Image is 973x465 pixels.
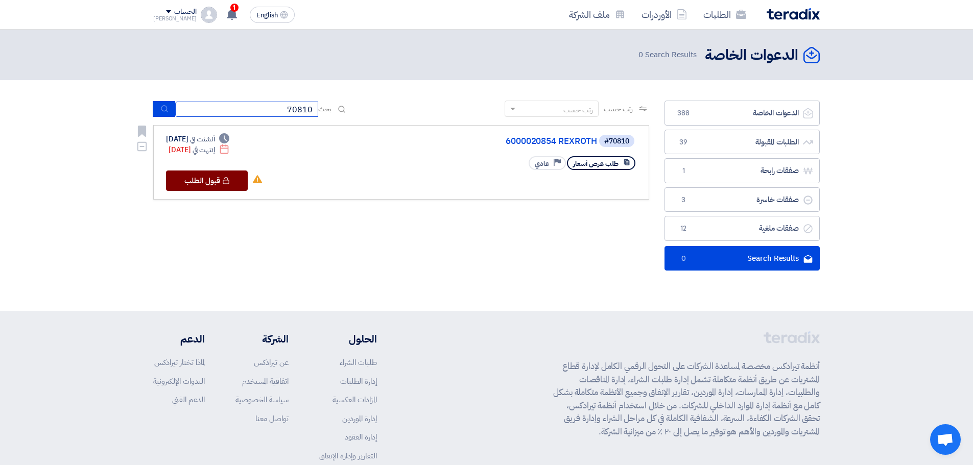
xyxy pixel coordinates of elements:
[255,413,289,424] a: تواصل معنا
[930,424,961,455] a: Open chat
[318,104,331,114] span: بحث
[604,138,629,145] div: #70810
[172,394,205,405] a: الدعم الفني
[153,331,205,347] li: الدعم
[638,49,643,60] span: 0
[705,45,798,65] h2: الدعوات الخاصة
[175,102,318,117] input: ابحث بعنوان أو رقم الطلب
[230,4,239,12] span: 1
[677,195,690,205] span: 3
[553,360,820,438] p: أنظمة تيرادكس مخصصة لمساعدة الشركات على التحول الرقمي الكامل لإدارة قطاع المشتريات عن طريق أنظمة ...
[235,331,289,347] li: الشركة
[677,254,690,264] span: 0
[319,450,377,461] a: التقارير وإدارة الإنفاق
[695,3,754,27] a: الطلبات
[345,431,377,443] a: إدارة العقود
[153,16,197,21] div: [PERSON_NAME]
[665,246,820,271] a: Search Results0
[604,104,633,114] span: رتب حسب
[563,105,593,115] div: رتب حسب
[242,376,289,387] a: اتفاقية المستخدم
[254,357,289,368] a: عن تيرادكس
[638,49,697,61] span: Search Results
[235,394,289,405] a: سياسة الخصوصية
[169,144,229,155] div: [DATE]
[201,7,217,23] img: profile_test.png
[535,159,549,168] span: عادي
[154,357,205,368] a: لماذا تختار تيرادكس
[190,134,215,144] span: أنشئت في
[250,7,295,23] button: English
[665,101,820,126] a: الدعوات الخاصة388
[256,12,278,19] span: English
[342,413,377,424] a: إدارة الموردين
[665,130,820,155] a: الطلبات المقبولة39
[153,376,205,387] a: الندوات الإلكترونية
[193,144,215,155] span: إنتهت في
[333,394,377,405] a: المزادات العكسية
[677,108,690,118] span: 388
[393,137,597,146] a: 6000020854 REXROTH
[665,158,820,183] a: صفقات رابحة1
[561,3,633,27] a: ملف الشركة
[677,166,690,176] span: 1
[319,331,377,347] li: الحلول
[340,357,377,368] a: طلبات الشراء
[677,137,690,148] span: 39
[665,216,820,241] a: صفقات ملغية12
[665,187,820,212] a: صفقات خاسرة3
[166,170,248,191] button: قبول الطلب
[174,8,196,16] div: الحساب
[633,3,695,27] a: الأوردرات
[166,134,229,144] div: [DATE]
[767,8,820,20] img: Teradix logo
[677,224,690,234] span: 12
[340,376,377,387] a: إدارة الطلبات
[573,159,619,168] span: طلب عرض أسعار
